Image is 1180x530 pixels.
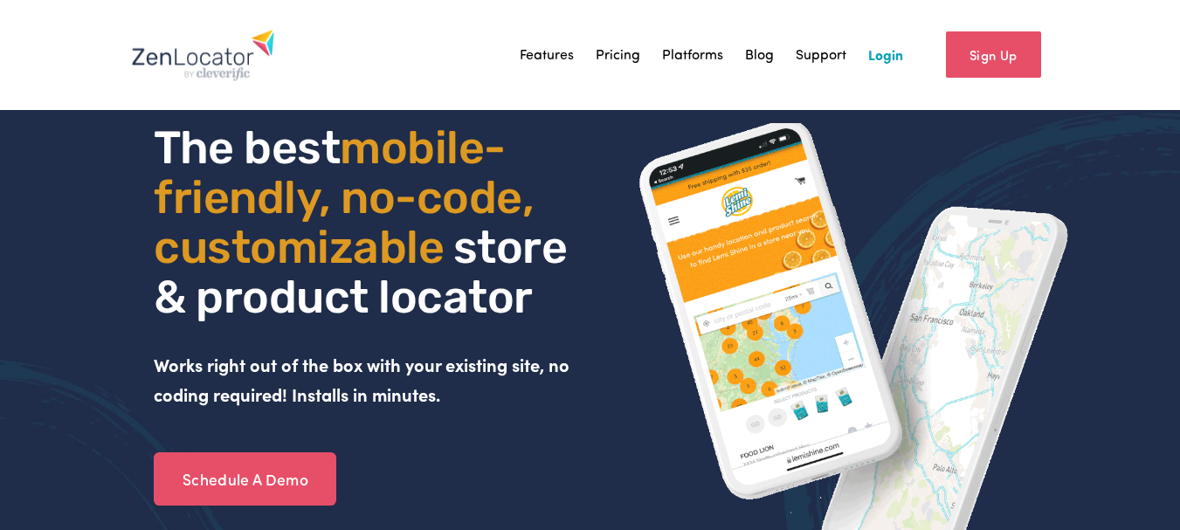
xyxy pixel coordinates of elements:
span: mobile- friendly, no-code, customizable [154,120,543,274]
img: Zenlocator [131,29,275,81]
a: Features [520,42,574,68]
a: Support [796,42,846,68]
a: Blog [745,42,774,68]
span: store & product locator [154,220,576,324]
a: Sign Up [946,31,1041,78]
a: Pricing [596,42,640,68]
span: The best [154,120,340,175]
strong: Works right out of the box with your existing site, no coding required! Installs in minutes. [154,353,574,406]
a: Login [868,42,903,68]
a: Platforms [662,42,723,68]
a: Schedule A Demo [154,452,336,506]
